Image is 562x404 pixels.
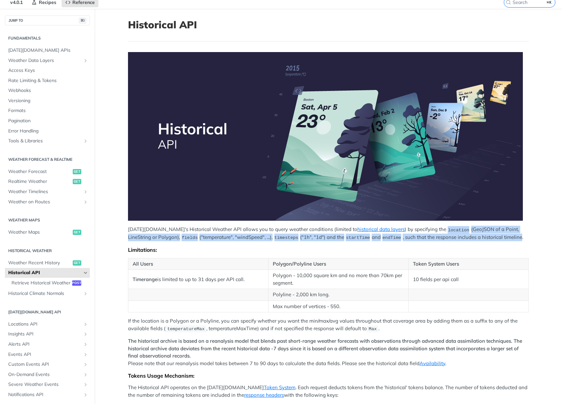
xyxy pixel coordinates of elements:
[128,226,529,241] p: [DATE][DOMAIN_NAME]'s Historical Weather API allows you to query weather conditions (limited to )...
[5,217,90,223] h2: Weather Maps
[5,15,90,25] button: JUMP TO⌘/
[73,230,81,235] span: get
[8,168,71,175] span: Weather Forecast
[268,289,408,301] td: Polyline - 2,000 km long.
[83,362,88,367] button: Show subpages for Custom Events API
[346,235,370,240] span: startTime
[167,327,204,332] span: temperatureMax
[128,19,529,31] h1: Historical API
[83,199,88,205] button: Show subpages for Weather on Routes
[8,270,81,276] span: Historical API
[8,138,81,144] span: Tools & Libraries
[128,246,529,253] div: Limitations:
[8,178,71,185] span: Realtime Weather
[420,360,445,366] a: Availability
[8,67,88,74] span: Access Keys
[8,229,71,236] span: Weather Maps
[408,270,528,289] td: 10 fields per api call
[268,258,408,270] th: Polygon/Polyline Users
[357,226,405,232] a: historical data layers
[5,248,90,254] h2: Historical Weather
[12,280,70,286] span: Retrieve Historical Weather
[5,167,90,177] a: Weather Forecastget
[5,66,90,75] a: Access Keys
[8,128,88,134] span: Error Handling
[182,235,198,240] span: fields
[73,260,81,266] span: get
[5,380,90,390] a: Severe Weather EventsShow subpages for Severe Weather Events
[5,56,90,66] a: Weather Data LayersShow subpages for Weather Data Layers
[83,138,88,144] button: Show subpages for Tools & Libraries
[83,342,88,347] button: Show subpages for Alerts API
[8,381,81,388] span: Severe Weather Events
[128,384,529,399] p: The Historical API operates on the [DATE][DOMAIN_NAME] . Each request deducts tokens from the 'hi...
[128,258,268,270] th: All Users
[5,339,90,349] a: Alerts APIShow subpages for Alerts API
[8,290,81,297] span: Historical Climate Normals
[5,197,90,207] a: Weather on RoutesShow subpages for Weather on Routes
[128,338,522,359] strong: The historical archive is based on a reanalysis model that blends past short-range weather foreca...
[5,35,90,41] h2: Fundamentals
[8,98,88,104] span: Versioning
[5,96,90,106] a: Versioning
[8,57,81,64] span: Weather Data Layers
[83,322,88,327] button: Show subpages for Locations API
[8,321,81,328] span: Locations API
[83,352,88,357] button: Show subpages for Events API
[5,309,90,315] h2: [DATE][DOMAIN_NAME] API
[8,351,81,358] span: Events API
[128,52,529,221] span: Expand image
[8,199,81,205] span: Weather on Routes
[5,350,90,360] a: Events APIShow subpages for Events API
[264,384,295,390] a: Token System
[8,118,88,124] span: Pagination
[83,382,88,387] button: Show subpages for Severe Weather Events
[5,227,90,237] a: Weather Mapsget
[5,329,90,339] a: Insights APIShow subpages for Insights API
[133,276,157,282] strong: Timerange
[268,301,408,312] td: Max number of vertices - 550.
[73,169,81,174] span: get
[8,278,90,288] a: Retrieve Historical Weatherpost
[8,371,81,378] span: On-Demand Events
[5,136,90,146] a: Tools & LibrariesShow subpages for Tools & Libraries
[274,235,298,240] span: timesteps
[5,268,90,278] a: Historical APIHide subpages for Historical API
[5,289,90,299] a: Historical Climate NormalsShow subpages for Historical Climate Normals
[5,390,90,400] a: Notifications APIShow subpages for Notifications API
[448,227,469,232] span: location
[8,47,88,54] span: [DATE][DOMAIN_NAME] APIs
[83,372,88,377] button: Show subpages for On-Demand Events
[5,45,90,55] a: [DATE][DOMAIN_NAME] APIs
[128,270,268,289] td: is limited to up to 31 days per API call.
[83,189,88,194] button: Show subpages for Weather Timelines
[8,361,81,368] span: Custom Events API
[5,177,90,187] a: Realtime Weatherget
[382,235,401,240] span: endTime
[5,319,90,329] a: Locations APIShow subpages for Locations API
[128,337,529,367] p: Please note that our reanalysis model takes between 7 to 90 days to calculate the data fields. Pl...
[8,391,81,398] span: Notifications API
[8,331,81,337] span: Insights API
[369,327,377,332] span: Max
[72,280,81,286] span: post
[5,258,90,268] a: Weather Recent Historyget
[79,18,86,23] span: ⌘/
[83,332,88,337] button: Show subpages for Insights API
[128,52,523,221] img: Historical-API.png
[83,392,88,397] button: Show subpages for Notifications API
[8,260,71,266] span: Weather Recent History
[8,87,88,94] span: Webhooks
[5,360,90,369] a: Custom Events APIShow subpages for Custom Events API
[5,157,90,162] h2: Weather Forecast & realtime
[83,58,88,63] button: Show subpages for Weather Data Layers
[244,392,284,398] a: response headers
[73,179,81,184] span: get
[8,77,88,84] span: Rate Limiting & Tokens
[83,270,88,275] button: Hide subpages for Historical API
[128,372,529,379] div: Tokens Usage Mechanism:
[5,126,90,136] a: Error Handling
[8,188,81,195] span: Weather Timelines
[408,258,528,270] th: Token System Users
[5,76,90,86] a: Rate Limiting & Tokens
